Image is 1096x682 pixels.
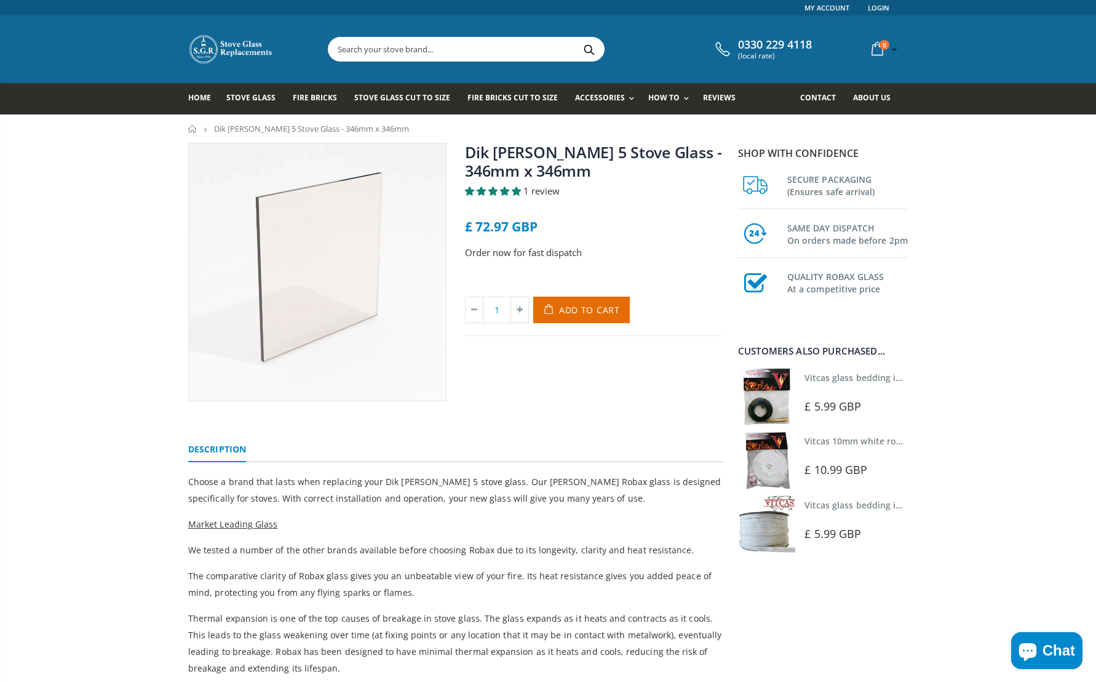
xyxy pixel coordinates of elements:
[293,83,346,114] a: Fire Bricks
[226,92,276,103] span: Stove Glass
[188,83,220,114] a: Home
[738,347,908,356] div: Customers also purchased...
[703,92,736,103] span: Reviews
[738,146,908,161] p: Shop with confidence
[226,83,285,114] a: Stove Glass
[787,220,908,247] h3: SAME DAY DISPATCH On orders made before 2pm
[800,83,845,114] a: Contact
[188,92,211,103] span: Home
[189,143,446,401] img: squarestoveglass_0bea2f86-0156-4799-a6c8-c927e9797d3c_800x_crop_center.webp
[328,38,742,61] input: Search your stove brand...
[880,40,889,50] span: 0
[787,268,908,295] h3: QUALITY ROBAX GLASS At a competitive price
[188,570,712,598] span: The comparative clarity of Robax glass gives you an unbeatable view of your fire. Its heat resist...
[465,142,722,181] a: Dik [PERSON_NAME] 5 Stove Glass - 346mm x 346mm
[188,612,721,674] span: Thermal expansion is one of the top causes of breakage in stove glass. The glass expands as it he...
[559,304,620,316] span: Add to Cart
[465,218,538,235] span: £ 72.97 GBP
[523,185,560,197] span: 1 review
[648,92,680,103] span: How To
[804,499,1066,511] a: Vitcas glass bedding in tape - 2mm x 15mm x 2 meters (White)
[867,37,900,61] a: 0
[188,34,274,65] img: Stove Glass Replacement
[533,297,630,323] button: Add to Cart
[1007,632,1086,672] inbox-online-store-chat: Shopify online store chat
[738,368,795,425] img: Vitcas stove glass bedding in tape
[787,171,908,198] h3: SECURE PACKAGING (Ensures safe arrival)
[738,431,795,489] img: Vitcas white rope, glue and gloves kit 10mm
[575,83,640,114] a: Accessories
[465,185,523,197] span: 5.00 stars
[354,83,459,114] a: Stove Glass Cut To Size
[853,83,900,114] a: About us
[293,92,337,103] span: Fire Bricks
[188,438,246,462] a: Description
[804,526,861,541] span: £ 5.99 GBP
[738,495,795,553] img: Vitcas stove glass bedding in tape
[804,399,861,414] span: £ 5.99 GBP
[467,92,558,103] span: Fire Bricks Cut To Size
[738,38,812,52] span: 0330 229 4118
[214,123,409,134] span: Dik [PERSON_NAME] 5 Stove Glass - 346mm x 346mm
[804,462,867,477] span: £ 10.99 GBP
[804,435,1046,447] a: Vitcas 10mm white rope kit - includes rope seal and glue!
[575,92,625,103] span: Accessories
[853,92,891,103] span: About us
[354,92,450,103] span: Stove Glass Cut To Size
[804,372,1034,383] a: Vitcas glass bedding in tape - 2mm x 10mm x 2 meters
[738,52,812,60] span: (local rate)
[648,83,695,114] a: How To
[188,125,197,133] a: Home
[467,83,567,114] a: Fire Bricks Cut To Size
[188,476,721,504] span: Choose a brand that lasts when replacing your Dik [PERSON_NAME] 5 stove glass. Our [PERSON_NAME] ...
[800,92,836,103] span: Contact
[188,544,694,556] span: We tested a number of the other brands available before choosing Robax due to its longevity, clar...
[575,38,603,61] button: Search
[465,246,723,260] p: Order now for fast dispatch
[712,38,812,60] a: 0330 229 4118 (local rate)
[703,83,745,114] a: Reviews
[188,518,277,530] span: Market Leading Glass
